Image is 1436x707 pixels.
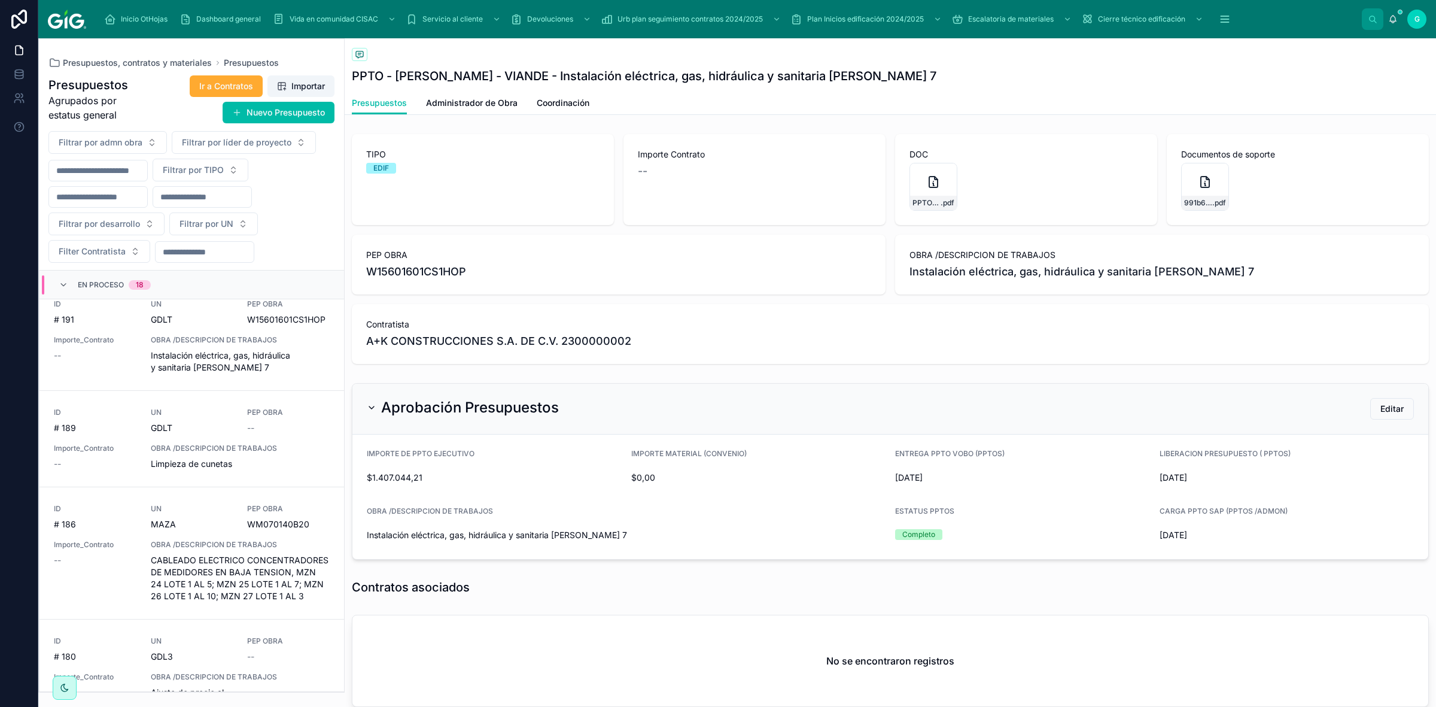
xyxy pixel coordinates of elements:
a: Devoluciones [507,8,597,30]
h2: Aprobación Presupuestos [381,398,559,417]
span: OBRA /DESCRIPCION DE TRABAJOS [367,506,493,515]
button: Editar [1370,398,1414,420]
span: Filtrar por desarrollo [59,218,140,230]
span: ID [54,408,136,417]
span: PEP OBRA [247,299,330,309]
a: Servicio al cliente [402,8,507,30]
span: PEP OBRA [247,408,330,417]
span: Instalación eléctrica, gas, hidráulica y sanitaria [PERSON_NAME] 7 [151,350,330,374]
span: Plan Inicios edificación 2024/2025 [807,14,924,24]
a: ID# 189UNGDLTPEP OBRA--Importe_Contrato--OBRA /DESCRIPCION DE TRABAJOSLimpieza de cunetas [39,391,344,487]
span: A+K CONSTRUCCIONES S.A. DE C.V. 2300000002 [366,333,631,350]
span: Urb plan seguimiento contratos 2024/2025 [617,14,763,24]
span: En proceso [78,280,124,290]
span: Instalación eléctrica, gas, hidráulica y sanitaria [PERSON_NAME] 7 [367,529,886,541]
a: Plan Inicios edificación 2024/2025 [787,8,948,30]
span: -- [247,422,254,434]
div: EDIF [373,163,389,174]
span: Importe Contrato [638,148,871,160]
span: UN [151,299,233,309]
span: [DATE] [895,472,1150,484]
span: -- [247,651,254,663]
div: 18 [136,280,144,290]
span: DOC [909,148,1143,160]
span: ESTATUS PPTOS [895,506,954,515]
span: Devoluciones [527,14,573,24]
span: # 186 [54,518,136,530]
span: Filtrar por UN [180,218,233,230]
span: OBRA /DESCRIPCION DE TRABAJOS [909,249,1414,261]
span: # 191 [54,314,136,326]
span: MAZA [151,518,176,530]
a: Coordinación [537,92,589,116]
span: # 180 [54,651,136,663]
span: Presupuestos, contratos y materiales [63,57,212,69]
span: # 189 [54,422,136,434]
button: Select Button [153,159,248,181]
div: scrollable content [96,6,1362,32]
span: PEP OBRA [247,504,330,514]
span: Escalatoria de materiales [968,14,1054,24]
span: Documentos de soporte [1181,148,1414,160]
span: PEP OBRA [366,249,871,261]
button: Select Button [172,131,316,154]
h2: No se encontraron registros [826,654,954,668]
span: Presupuestos [352,97,407,109]
span: [DATE] [1160,472,1414,484]
img: App logo [48,10,86,29]
span: ID [54,299,136,309]
span: Filter Contratista [59,245,126,257]
span: UN [151,408,233,417]
span: Filtrar por líder de proyecto [182,136,291,148]
button: Nuevo Presupuesto [223,102,334,123]
span: LIBERACION PRESUPUESTO ( PPTOS) [1160,449,1291,458]
span: OBRA /DESCRIPCION DE TRABAJOS [151,444,330,453]
a: Inicio OtHojas [101,8,176,30]
span: Coordinación [537,97,589,109]
a: Administrador de Obra [426,92,518,116]
div: Completo [902,529,935,540]
span: .pdf [941,198,954,208]
span: CABLEADO ELECTRICO CONCENTRADORES DE MEDIDORES EN BAJA TENSION, MZN 24 LOTE 1 AL 5; MZN 25 LOTE 1... [151,554,330,602]
span: OBRA /DESCRIPCION DE TRABAJOS [151,540,330,550]
span: [DATE] [1160,529,1414,541]
span: Filtrar por TIPO [163,164,224,176]
button: Select Button [169,213,258,235]
span: $0,00 [631,472,886,484]
a: Vida en comunidad CISAC [269,8,402,30]
span: W15601601CS1HOP [247,314,330,326]
span: Instalación eléctrica, gas, hidráulica y sanitaria [PERSON_NAME] 7 [909,263,1414,280]
span: .pdf [1212,198,1226,208]
span: W15601601CS1HOP [366,263,871,280]
span: Filtrar por admn obra [59,136,142,148]
span: Servicio al cliente [422,14,483,24]
a: Escalatoria de materiales [948,8,1078,30]
button: Select Button [48,240,150,263]
span: -- [54,458,61,470]
h1: PPTO - [PERSON_NAME] - VIANDE - Instalación eléctrica, gas, hidráulica y sanitaria [PERSON_NAME] 7 [352,68,936,84]
button: Select Button [48,213,165,235]
span: -- [54,554,61,566]
a: Urb plan seguimiento contratos 2024/2025 [597,8,787,30]
span: ID [54,636,136,646]
span: PEP OBRA [247,636,330,646]
a: Presupuestos [224,57,279,69]
a: Dashboard general [176,8,269,30]
button: Ir a Contratos [190,75,263,97]
span: UN [151,504,233,514]
span: -- [638,163,647,180]
span: GDLT [151,314,172,326]
span: Importe_Contrato [54,540,136,550]
a: Presupuestos, contratos y materiales [48,57,212,69]
span: OBRA /DESCRIPCION DE TRABAJOS [151,335,330,345]
span: Importar [291,80,325,92]
span: GDL3 [151,651,173,663]
span: Contratista [366,318,1414,330]
span: WM070140B20 [247,518,330,530]
span: -- [54,350,61,362]
span: $1.407.044,21 [367,472,622,484]
span: PPTO---[PERSON_NAME]---VIANDE---Instalación-eléctrica,-gas,-hidráulica-y-sanitaria-de-torre-7 [912,198,941,208]
a: Cierre técnico edificación [1078,8,1209,30]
